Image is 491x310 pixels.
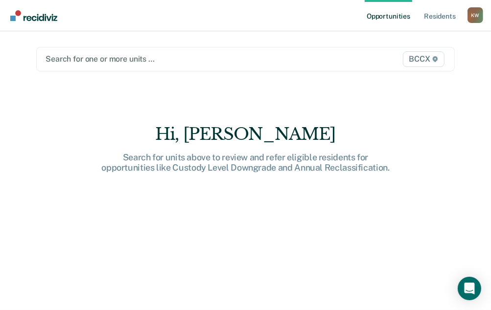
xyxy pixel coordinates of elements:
[458,277,481,300] div: Open Intercom Messenger
[89,152,402,173] div: Search for units above to review and refer eligible residents for opportunities like Custody Leve...
[468,7,483,23] button: Profile dropdown button
[10,10,57,21] img: Recidiviz
[403,51,444,67] span: BCCX
[89,124,402,144] div: Hi, [PERSON_NAME]
[468,7,483,23] div: K W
